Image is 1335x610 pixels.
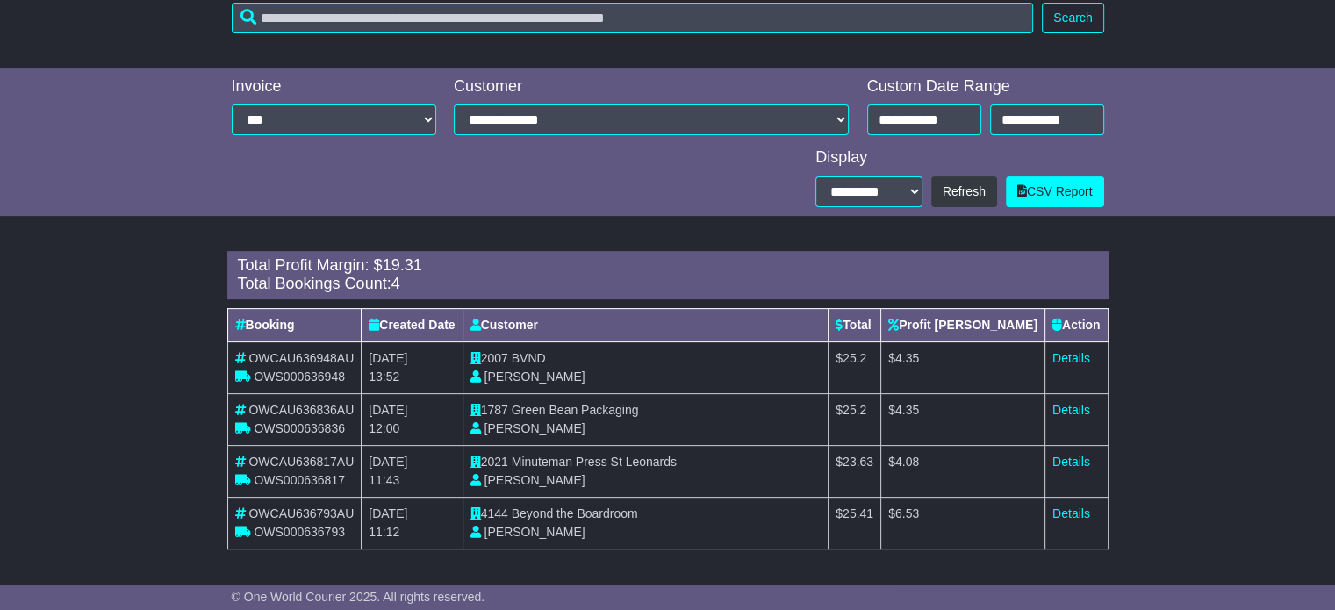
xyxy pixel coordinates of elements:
[829,308,881,341] th: Total
[829,445,881,497] td: $
[881,497,1045,549] td: $
[254,525,345,539] span: OWS000636793
[1052,455,1090,469] a: Details
[881,445,1045,497] td: $
[254,421,345,435] span: OWS000636836
[1044,308,1108,341] th: Action
[484,473,585,487] span: [PERSON_NAME]
[512,351,546,365] span: BVND
[238,256,1098,276] div: Total Profit Margin: $
[369,370,399,384] span: 13:52
[815,148,1103,168] div: Display
[254,473,345,487] span: OWS000636817
[238,275,1098,294] div: Total Bookings Count:
[829,497,881,549] td: $
[931,176,997,207] button: Refresh
[248,455,354,469] span: OWCAU636817AU
[232,590,485,604] span: © One World Courier 2025. All rights reserved.
[248,506,354,520] span: OWCAU636793AU
[512,403,639,417] span: Green Bean Packaging
[829,341,881,393] td: $
[454,77,850,97] div: Customer
[481,455,508,469] span: 2021
[369,473,399,487] span: 11:43
[895,403,919,417] span: 4.35
[1052,403,1090,417] a: Details
[369,455,407,469] span: [DATE]
[248,403,354,417] span: OWCAU636836AU
[1042,3,1103,33] button: Search
[369,351,407,365] span: [DATE]
[484,421,585,435] span: [PERSON_NAME]
[369,506,407,520] span: [DATE]
[227,308,362,341] th: Booking
[895,506,919,520] span: 6.53
[484,525,585,539] span: [PERSON_NAME]
[484,370,585,384] span: [PERSON_NAME]
[895,351,919,365] span: 4.35
[391,275,400,292] span: 4
[1052,351,1090,365] a: Details
[512,506,638,520] span: Beyond the Boardroom
[481,506,508,520] span: 4144
[481,403,508,417] span: 1787
[843,403,866,417] span: 25.2
[881,341,1045,393] td: $
[369,525,399,539] span: 11:12
[881,393,1045,445] td: $
[481,351,508,365] span: 2007
[829,393,881,445] td: $
[463,308,829,341] th: Customer
[512,455,677,469] span: Minuteman Press St Leonards
[1006,176,1104,207] a: CSV Report
[867,77,1104,97] div: Custom Date Range
[383,256,422,274] span: 19.31
[369,421,399,435] span: 12:00
[232,77,437,97] div: Invoice
[895,455,919,469] span: 4.08
[843,506,873,520] span: 25.41
[362,308,463,341] th: Created Date
[248,351,354,365] span: OWCAU636948AU
[843,455,873,469] span: 23.63
[843,351,866,365] span: 25.2
[881,308,1045,341] th: Profit [PERSON_NAME]
[1052,506,1090,520] a: Details
[254,370,345,384] span: OWS000636948
[369,403,407,417] span: [DATE]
